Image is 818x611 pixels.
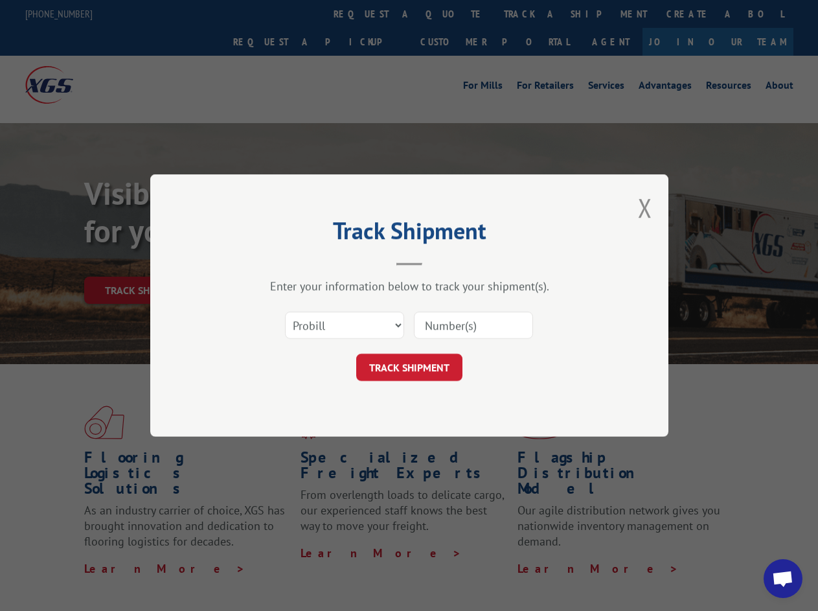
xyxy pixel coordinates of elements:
input: Number(s) [414,312,533,339]
button: TRACK SHIPMENT [356,354,462,381]
div: Open chat [764,559,802,598]
button: Close modal [638,190,652,225]
div: Enter your information below to track your shipment(s). [215,279,604,294]
h2: Track Shipment [215,222,604,246]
